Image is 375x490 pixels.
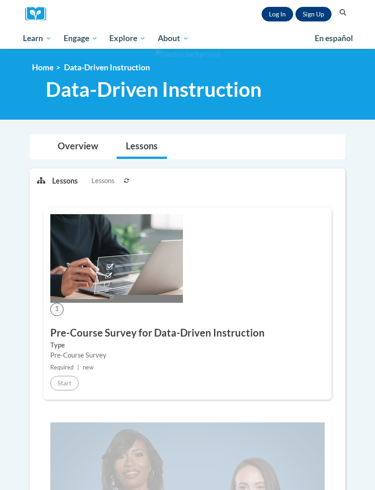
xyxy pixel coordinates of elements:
span: Lessons [91,176,114,186]
span: Data-Driven Instruction [64,63,150,72]
span: 1 [50,303,64,316]
a: Explore [103,28,152,49]
a: Learn [17,28,58,49]
a: Home [32,63,54,72]
h3: Pre-Course Survey for Data-Driven Instruction [50,326,325,340]
div: Pre-Course Survey [50,350,325,360]
a: About [152,28,195,49]
span: En español [315,33,353,43]
a: Overview [48,135,107,159]
label: Type [50,340,325,350]
span: Explore [109,33,146,44]
span: About [158,33,189,44]
span: | [77,364,79,371]
button: Search [336,7,350,18]
div: Main menu [16,28,359,49]
img: Section background [155,49,220,59]
img: Course Image [50,214,183,303]
a: Cox Campus [25,7,53,21]
a: Log In [262,7,293,21]
span: Data-Driven Instruction [46,77,262,101]
p: Lessons [52,176,78,186]
img: Logo brand [25,7,53,21]
a: Engage [58,28,104,49]
a: Lessons [117,135,167,159]
a: En español [309,29,359,48]
span: Engage [64,33,98,44]
button: Start [50,376,79,390]
a: Register [295,7,332,21]
span: new [83,364,94,371]
span: Learn [23,33,52,44]
span: Required [50,364,74,371]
